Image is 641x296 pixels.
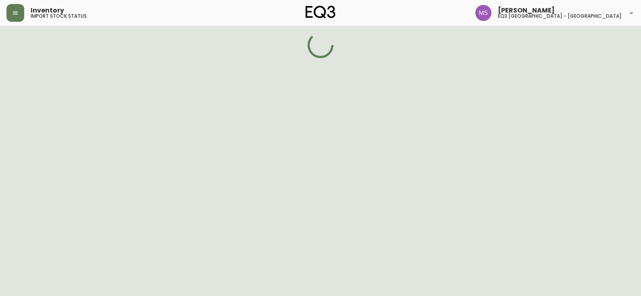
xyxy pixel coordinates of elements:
[498,7,555,14] span: [PERSON_NAME]
[31,14,87,19] h5: import stock status
[498,14,622,19] h5: eq3 [GEOGRAPHIC_DATA] - [GEOGRAPHIC_DATA]
[31,7,64,14] span: Inventory
[306,6,335,19] img: logo
[475,5,491,21] img: 1b6e43211f6f3cc0b0729c9049b8e7af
